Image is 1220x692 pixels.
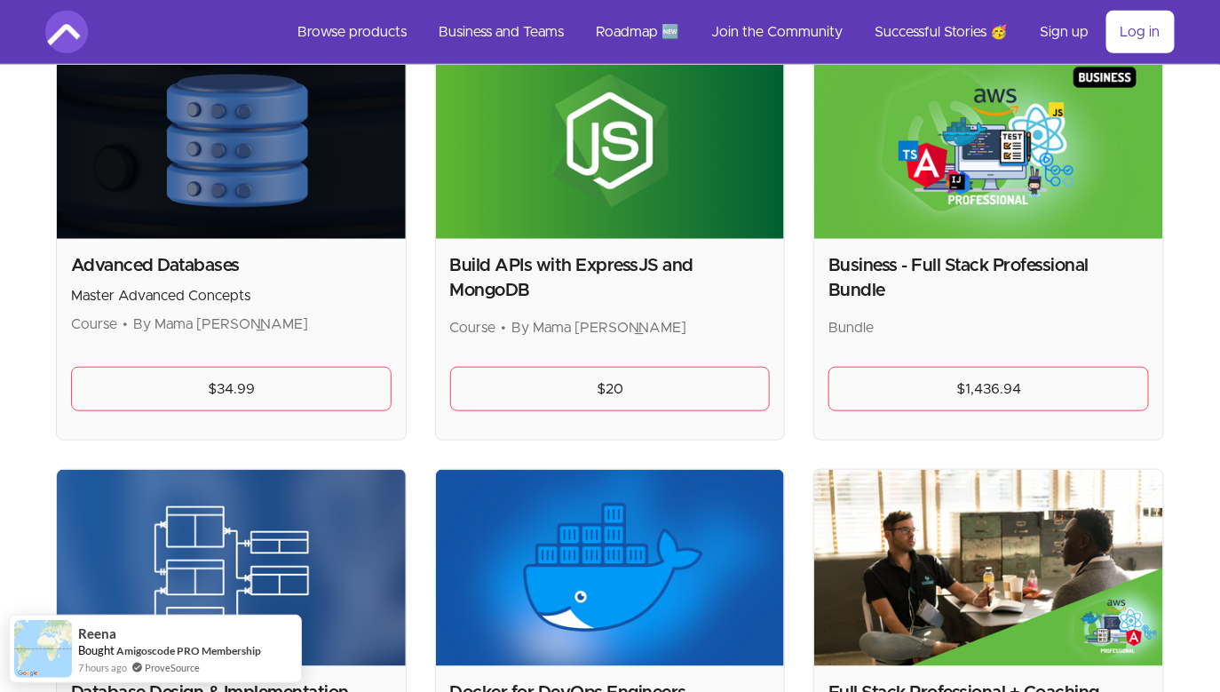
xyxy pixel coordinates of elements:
a: Business and Teams [424,11,578,53]
img: Product image for Docker for DevOps Engineers [436,470,785,666]
a: Join the Community [697,11,857,53]
a: Successful Stories 🥳 [860,11,1022,53]
a: $1,436.94 [828,367,1149,411]
a: $34.99 [71,367,392,411]
img: Product image for Build APIs with ExpressJS and MongoDB [436,43,785,239]
h2: Business - Full Stack Professional Bundle [828,253,1149,303]
a: Browse products [283,11,421,53]
span: Course [450,321,496,335]
span: By Mama [PERSON_NAME] [512,321,687,335]
span: 7 hours ago [78,660,127,675]
a: $20 [450,367,771,411]
span: • [123,317,128,331]
span: Course [71,317,117,331]
span: • [502,321,507,335]
a: Sign up [1026,11,1103,53]
nav: Main [283,11,1175,53]
a: Roadmap 🆕 [582,11,693,53]
a: Amigoscode PRO Membership [116,644,261,657]
p: Master Advanced Concepts [71,285,392,306]
img: Product image for Full Stack Professional + Coaching [814,470,1163,666]
span: Bundle [828,321,874,335]
h2: Build APIs with ExpressJS and MongoDB [450,253,771,303]
a: Log in [1106,11,1175,53]
a: ProveSource [145,660,200,675]
img: Product image for Database Design & Implementation [57,470,406,666]
span: Bought [78,643,115,657]
img: Product image for Business - Full Stack Professional Bundle [814,43,1163,239]
img: Amigoscode logo [45,11,88,53]
span: By Mama [PERSON_NAME] [133,317,308,331]
img: provesource social proof notification image [14,620,72,678]
img: Product image for Advanced Databases [57,43,406,239]
span: Reena [78,626,116,641]
h2: Advanced Databases [71,253,392,278]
